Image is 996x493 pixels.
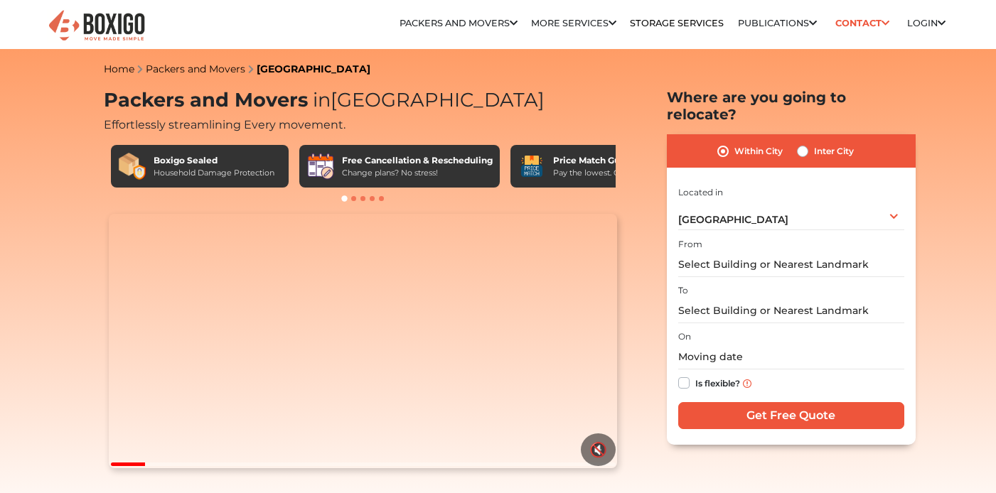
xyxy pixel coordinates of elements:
a: Login [907,18,946,28]
a: Storage Services [630,18,724,28]
a: Contact [830,12,894,34]
button: 🔇 [581,433,616,466]
label: On [678,330,691,343]
label: Is flexible? [695,374,740,389]
h1: Packers and Movers [104,89,623,112]
div: Pay the lowest. Guaranteed! [553,167,661,179]
label: To [678,284,688,297]
a: Packers and Movers [400,18,518,28]
img: Boxigo Sealed [118,152,146,180]
div: Boxigo Sealed [154,154,274,167]
input: Select Building or Nearest Landmark [678,252,904,277]
img: info [743,379,751,388]
img: Price Match Guarantee [518,152,546,180]
label: Inter City [814,143,854,160]
a: Home [104,63,134,75]
div: Free Cancellation & Rescheduling [342,154,493,167]
img: Boxigo [47,9,146,43]
span: Effortlessly streamlining Every movement. [104,118,346,131]
a: More services [531,18,616,28]
a: Packers and Movers [146,63,245,75]
div: Price Match Guarantee [553,154,661,167]
label: From [678,238,702,251]
img: Free Cancellation & Rescheduling [306,152,335,180]
span: in [313,88,331,112]
label: Located in [678,186,723,199]
input: Get Free Quote [678,402,904,429]
span: [GEOGRAPHIC_DATA] [308,88,545,112]
label: Within City [734,143,783,160]
input: Moving date [678,345,904,369]
a: Publications [738,18,817,28]
input: Select Building or Nearest Landmark [678,298,904,323]
h2: Where are you going to relocate? [667,89,916,123]
div: Change plans? No stress! [342,167,493,179]
span: [GEOGRAPHIC_DATA] [678,213,788,226]
div: Household Damage Protection [154,167,274,179]
video: Your browser does not support the video tag. [109,214,617,468]
a: [GEOGRAPHIC_DATA] [257,63,370,75]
